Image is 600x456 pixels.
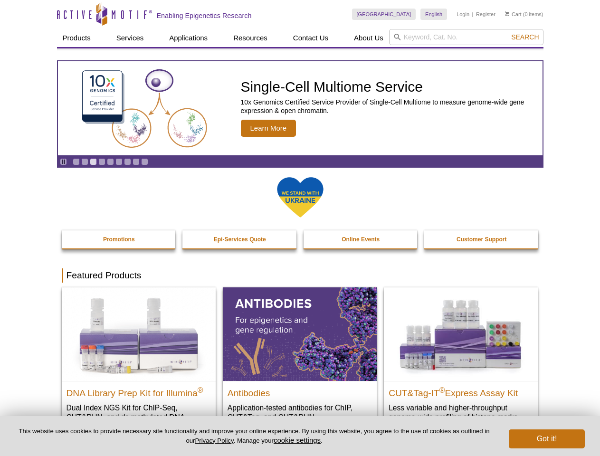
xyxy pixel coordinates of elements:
[352,9,416,20] a: [GEOGRAPHIC_DATA]
[73,65,216,152] img: Single-Cell Multiome Service
[505,9,543,20] li: (0 items)
[276,176,324,218] img: We Stand With Ukraine
[228,29,273,47] a: Resources
[62,287,216,441] a: DNA Library Prep Kit for Illumina DNA Library Prep Kit for Illumina® Dual Index NGS Kit for ChIP-...
[62,230,177,248] a: Promotions
[157,11,252,20] h2: Enabling Epigenetics Research
[223,287,377,431] a: All Antibodies Antibodies Application-tested antibodies for ChIP, CUT&Tag, and CUT&RUN.
[15,427,493,445] p: This website uses cookies to provide necessary site functionality and improve your online experie...
[58,61,543,155] a: Single-Cell Multiome Service Single-Cell Multiome Service 10x Genomics Certified Service Provider...
[439,386,445,394] sup: ®
[304,230,419,248] a: Online Events
[103,236,135,243] strong: Promotions
[424,230,539,248] a: Customer Support
[389,384,533,398] h2: CUT&Tag-IT Express Assay Kit
[384,287,538,431] a: CUT&Tag-IT® Express Assay Kit CUT&Tag-IT®Express Assay Kit Less variable and higher-throughput ge...
[67,403,211,432] p: Dual Index NGS Kit for ChIP-Seq, CUT&RUN, and ds methylated DNA assays.
[457,11,469,18] a: Login
[62,287,216,380] img: DNA Library Prep Kit for Illumina
[111,29,150,47] a: Services
[60,158,67,165] a: Toggle autoplay
[511,33,539,41] span: Search
[81,158,88,165] a: Go to slide 2
[62,268,539,283] h2: Featured Products
[228,384,372,398] h2: Antibodies
[133,158,140,165] a: Go to slide 8
[163,29,213,47] a: Applications
[389,29,543,45] input: Keyword, Cat. No.
[124,158,131,165] a: Go to slide 7
[508,33,542,41] button: Search
[73,158,80,165] a: Go to slide 1
[107,158,114,165] a: Go to slide 5
[214,236,266,243] strong: Epi-Services Quote
[198,386,203,394] sup: ®
[141,158,148,165] a: Go to slide 9
[241,80,538,94] h2: Single-Cell Multiome Service
[115,158,123,165] a: Go to slide 6
[509,429,585,448] button: Got it!
[420,9,447,20] a: English
[384,287,538,380] img: CUT&Tag-IT® Express Assay Kit
[505,11,509,16] img: Your Cart
[389,403,533,422] p: Less variable and higher-throughput genome-wide profiling of histone marks​.
[472,9,474,20] li: |
[195,437,233,444] a: Privacy Policy
[476,11,495,18] a: Register
[57,29,96,47] a: Products
[228,403,372,422] p: Application-tested antibodies for ChIP, CUT&Tag, and CUT&RUN.
[241,120,296,137] span: Learn More
[287,29,334,47] a: Contact Us
[182,230,297,248] a: Epi-Services Quote
[90,158,97,165] a: Go to slide 3
[67,384,211,398] h2: DNA Library Prep Kit for Illumina
[223,287,377,380] img: All Antibodies
[348,29,389,47] a: About Us
[505,11,522,18] a: Cart
[457,236,506,243] strong: Customer Support
[98,158,105,165] a: Go to slide 4
[58,61,543,155] article: Single-Cell Multiome Service
[241,98,538,115] p: 10x Genomics Certified Service Provider of Single-Cell Multiome to measure genome-wide gene expre...
[274,436,321,444] button: cookie settings
[342,236,380,243] strong: Online Events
